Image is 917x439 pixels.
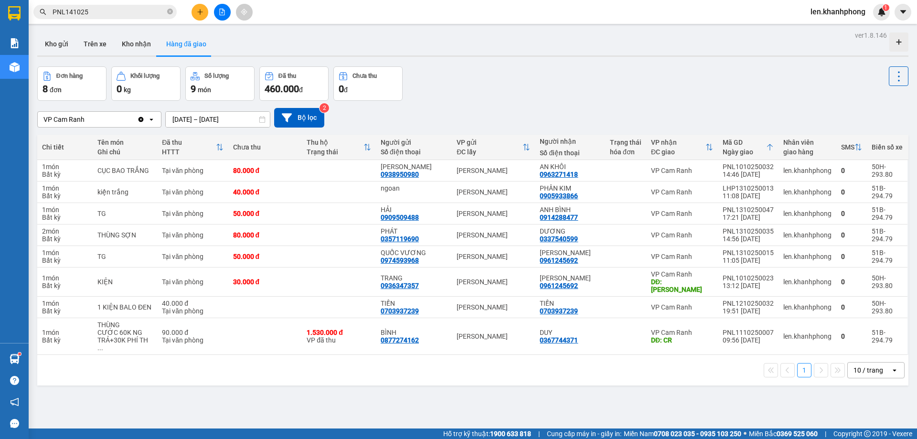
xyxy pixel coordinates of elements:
img: warehouse-icon [10,62,20,72]
span: 8 [43,83,48,95]
div: 30.000 đ [233,278,298,286]
div: VP Cam Ranh [651,253,713,260]
div: 1 món [42,184,88,192]
div: 1 món [42,274,88,282]
div: 1 KIỆN BALO ĐEN [97,303,152,311]
span: len.khanhphong [803,6,873,18]
div: 0 [841,167,862,174]
div: TIẾN [381,300,447,307]
div: 0961245692 [540,282,578,289]
div: 51B-294.79 [872,227,903,243]
div: 80.000 đ [233,167,298,174]
div: 0961245692 [540,257,578,264]
div: TIẾN [540,300,600,307]
span: close-circle [167,8,173,17]
div: Tại văn phòng [162,231,223,239]
div: 0974593968 [381,257,419,264]
div: BÌNH [381,329,447,336]
div: Đã thu [162,139,215,146]
div: Tại văn phòng [162,336,223,344]
div: Đã thu [278,73,296,79]
div: KIM DŨNG [381,163,447,171]
div: 11:05 [DATE] [723,257,774,264]
div: HTTT [162,148,215,156]
div: Mã GD [723,139,766,146]
button: caret-down [895,4,911,21]
div: 51B-294.79 [872,206,903,221]
div: Bất kỳ [42,336,88,344]
div: PHÁT [381,227,447,235]
div: THÙNG [97,321,152,329]
div: 0 [841,278,862,286]
div: VP Cam Ranh [651,329,713,336]
span: đ [299,86,303,94]
div: 1 món [42,300,88,307]
div: PHÂN KIM [540,184,600,192]
div: VP Cam Ranh [43,115,85,124]
span: Hỗ trợ kỹ thuật: [443,428,531,439]
div: KIỆN [97,278,152,286]
div: Nhân viên [783,139,832,146]
div: Ghi chú [97,148,152,156]
div: [PERSON_NAME] [457,253,530,260]
div: 0938950980 [381,171,419,178]
div: 0905933866 [540,192,578,200]
div: Trạng thái [610,139,641,146]
div: 50.000 đ [233,210,298,217]
span: Miền Bắc [749,428,818,439]
div: Tại văn phòng [162,307,223,315]
button: Kho gửi [37,32,76,55]
div: [PERSON_NAME] [457,303,530,311]
th: Toggle SortBy [452,135,535,160]
th: Toggle SortBy [157,135,228,160]
div: len.khanhphong [783,332,832,340]
span: notification [10,397,19,407]
button: aim [236,4,253,21]
th: Toggle SortBy [718,135,778,160]
th: Toggle SortBy [836,135,867,160]
button: Chưa thu0đ [333,66,403,101]
div: VP Cam Ranh [651,231,713,239]
span: copyright [864,430,871,437]
div: Tên món [97,139,152,146]
div: 14:56 [DATE] [723,235,774,243]
div: Bất kỳ [42,171,88,178]
div: 50H-293.80 [872,163,903,178]
div: hóa đơn [610,148,641,156]
div: [PERSON_NAME] [457,332,530,340]
svg: open [891,366,898,374]
div: len.khanhphong [783,210,832,217]
span: caret-down [899,8,907,16]
div: 0877274162 [381,336,419,344]
div: Tại văn phòng [162,278,223,286]
div: LHP1310250013 [723,184,774,192]
span: ⚪️ [744,432,746,436]
div: 0 [841,231,862,239]
div: 19:51 [DATE] [723,307,774,315]
div: PNL1110250007 [723,329,774,336]
sup: 1 [883,4,889,11]
img: solution-icon [10,38,20,48]
div: VP Cam Ranh [651,210,713,217]
div: len.khanhphong [783,303,832,311]
span: ... [97,344,103,352]
div: DUY [540,329,600,336]
svg: open [148,116,155,123]
button: Đã thu460.000đ [259,66,329,101]
div: 0963271418 [540,171,578,178]
button: Khối lượng0kg [111,66,181,101]
span: đ [344,86,348,94]
button: Số lượng9món [185,66,255,101]
div: len.khanhphong [783,253,832,260]
div: PNL1310250015 [723,249,774,257]
div: 90.000 đ [162,329,223,336]
div: Bất kỳ [42,192,88,200]
span: search [40,9,46,15]
span: aim [241,9,247,15]
div: 0367744371 [540,336,578,344]
button: Hàng đã giao [159,32,214,55]
div: 51B-294.79 [872,184,903,200]
div: kiện trắng [97,188,152,196]
div: 0 [841,303,862,311]
sup: 1 [18,353,21,355]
